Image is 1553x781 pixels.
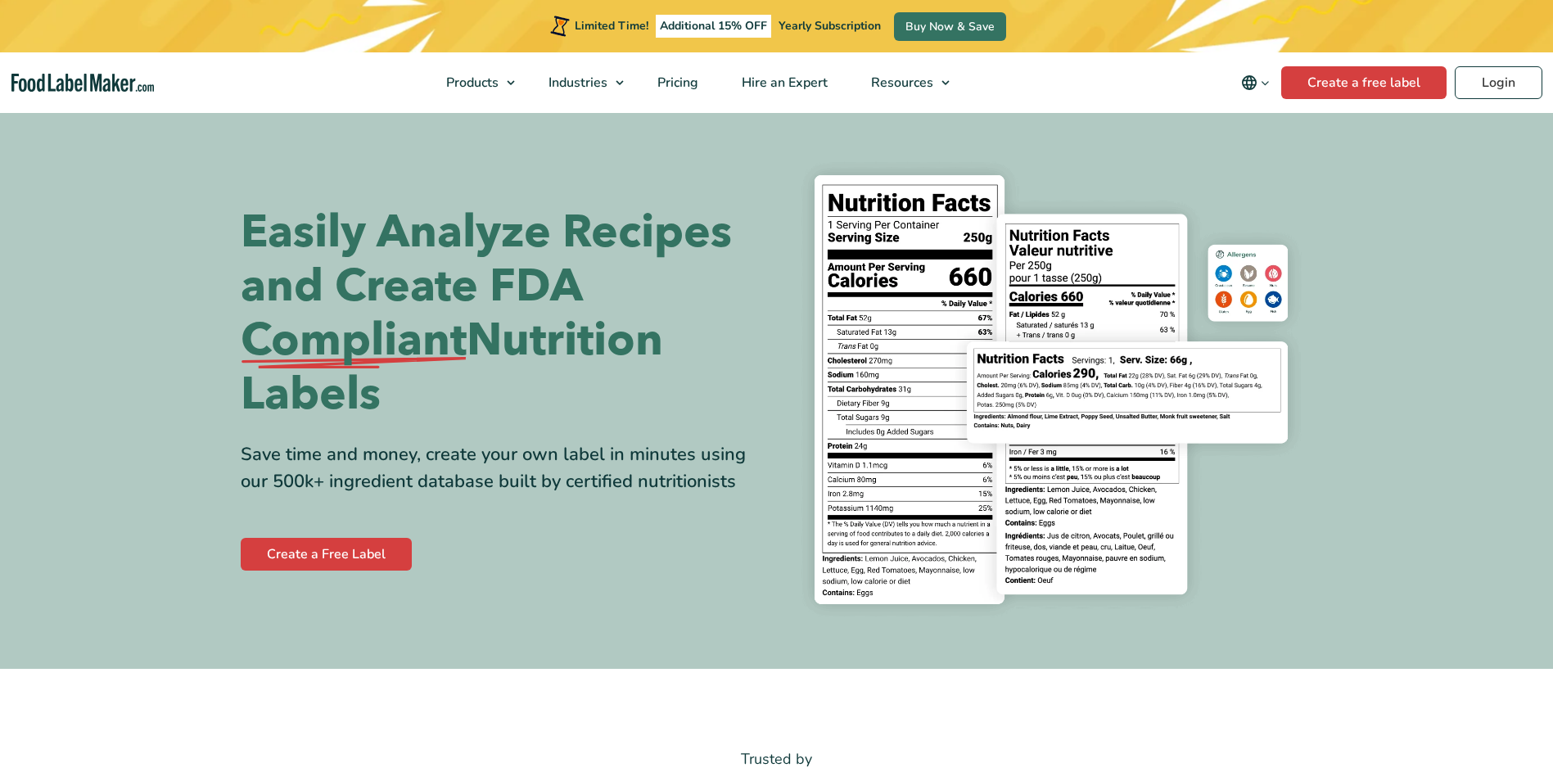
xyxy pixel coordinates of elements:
[1455,66,1542,99] a: Login
[241,747,1313,771] p: Trusted by
[11,74,155,93] a: Food Label Maker homepage
[779,18,881,34] span: Yearly Subscription
[894,12,1006,41] a: Buy Now & Save
[652,74,700,92] span: Pricing
[737,74,829,92] span: Hire an Expert
[1281,66,1447,99] a: Create a free label
[720,52,846,113] a: Hire an Expert
[425,52,523,113] a: Products
[656,15,771,38] span: Additional 15% OFF
[241,538,412,571] a: Create a Free Label
[241,205,765,422] h1: Easily Analyze Recipes and Create FDA Nutrition Labels
[527,52,632,113] a: Industries
[1230,66,1281,99] button: Change language
[866,74,935,92] span: Resources
[850,52,958,113] a: Resources
[241,441,765,495] div: Save time and money, create your own label in minutes using our 500k+ ingredient database built b...
[241,314,467,368] span: Compliant
[636,52,716,113] a: Pricing
[441,74,500,92] span: Products
[575,18,648,34] span: Limited Time!
[544,74,609,92] span: Industries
